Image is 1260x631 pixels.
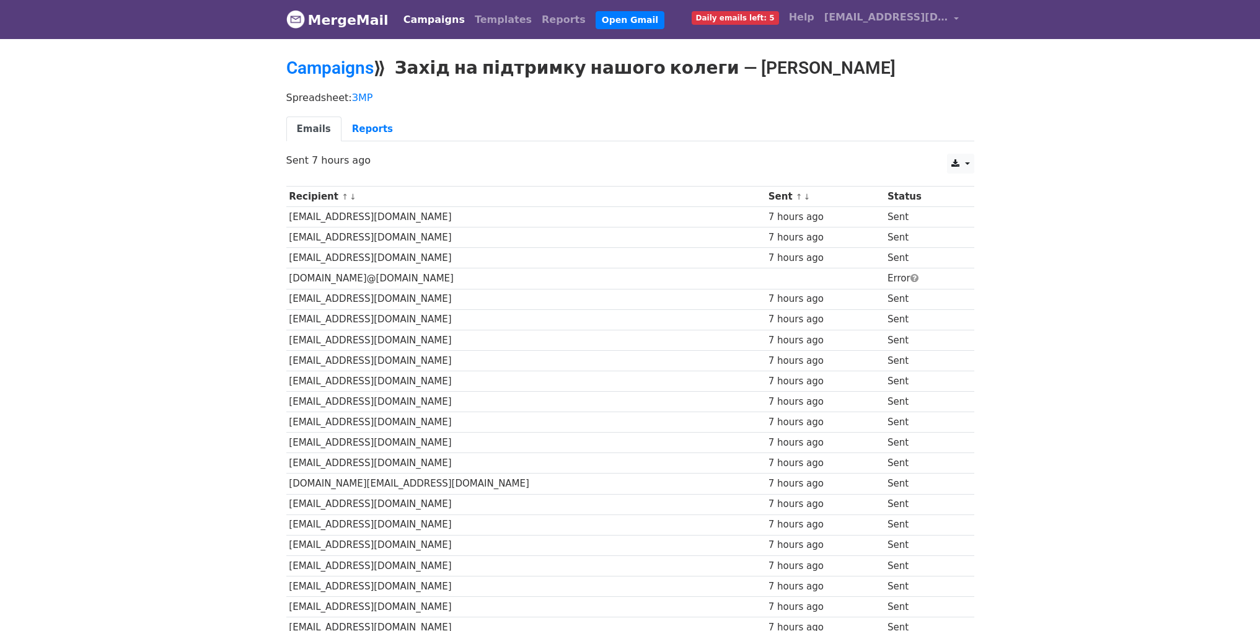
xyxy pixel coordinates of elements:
th: Status [884,187,963,207]
div: 7 hours ago [769,456,882,470]
td: [EMAIL_ADDRESS][DOMAIN_NAME] [286,514,765,535]
a: Daily emails left: 5 [687,5,784,30]
td: [EMAIL_ADDRESS][DOMAIN_NAME] [286,330,765,350]
div: 7 hours ago [769,436,882,450]
span: [EMAIL_ADDRESS][DOMAIN_NAME] [824,10,948,25]
a: MergeMail [286,7,389,33]
td: Sent [884,392,963,412]
td: [EMAIL_ADDRESS][DOMAIN_NAME] [286,596,765,617]
a: ↑ [796,192,803,201]
td: Sent [884,596,963,617]
div: 7 hours ago [769,415,882,430]
td: [EMAIL_ADDRESS][DOMAIN_NAME] [286,227,765,248]
div: 7 hours ago [769,231,882,245]
th: Sent [765,187,884,207]
td: [EMAIL_ADDRESS][DOMAIN_NAME] [286,555,765,576]
p: Spreadsheet: [286,91,974,104]
a: Help [784,5,819,30]
a: Templates [470,7,537,32]
td: [DOMAIN_NAME][EMAIL_ADDRESS][DOMAIN_NAME] [286,474,765,494]
div: 7 hours ago [769,497,882,511]
td: [EMAIL_ADDRESS][DOMAIN_NAME] [286,248,765,268]
td: [EMAIL_ADDRESS][DOMAIN_NAME] [286,309,765,330]
a: Emails [286,117,341,142]
div: 7 hours ago [769,374,882,389]
td: Sent [884,494,963,514]
td: Sent [884,453,963,474]
td: Sent [884,555,963,576]
td: [EMAIL_ADDRESS][DOMAIN_NAME] [286,289,765,309]
img: MergeMail logo [286,10,305,29]
td: Sent [884,227,963,248]
a: Campaigns [399,7,470,32]
div: 7 hours ago [769,251,882,265]
td: [EMAIL_ADDRESS][DOMAIN_NAME] [286,535,765,555]
a: ↓ [350,192,356,201]
a: [EMAIL_ADDRESS][DOMAIN_NAME] [819,5,964,34]
td: Sent [884,350,963,371]
td: [EMAIL_ADDRESS][DOMAIN_NAME] [286,494,765,514]
a: Reports [341,117,403,142]
div: 7 hours ago [769,580,882,594]
td: [EMAIL_ADDRESS][DOMAIN_NAME] [286,576,765,596]
div: 7 hours ago [769,600,882,614]
td: Sent [884,371,963,391]
a: ЗМР [352,92,373,104]
a: ↓ [804,192,811,201]
h2: ⟫ Захід на підтримку нашого колеги — [PERSON_NAME] [286,58,974,79]
div: 7 hours ago [769,333,882,348]
td: Sent [884,514,963,535]
td: Sent [884,289,963,309]
td: [EMAIL_ADDRESS][DOMAIN_NAME] [286,412,765,433]
th: Recipient [286,187,765,207]
a: ↑ [341,192,348,201]
td: Sent [884,412,963,433]
td: Sent [884,309,963,330]
td: [EMAIL_ADDRESS][DOMAIN_NAME] [286,433,765,453]
td: Sent [884,474,963,494]
td: Sent [884,330,963,350]
td: Error [884,268,963,289]
td: Sent [884,207,963,227]
div: 7 hours ago [769,354,882,368]
td: [EMAIL_ADDRESS][DOMAIN_NAME] [286,392,765,412]
td: Sent [884,433,963,453]
td: Sent [884,576,963,596]
td: [DOMAIN_NAME]@[DOMAIN_NAME] [286,268,765,289]
div: 7 hours ago [769,395,882,409]
td: [EMAIL_ADDRESS][DOMAIN_NAME] [286,350,765,371]
div: 7 hours ago [769,210,882,224]
div: 7 hours ago [769,292,882,306]
a: Open Gmail [596,11,664,29]
td: [EMAIL_ADDRESS][DOMAIN_NAME] [286,453,765,474]
td: Sent [884,535,963,555]
span: Daily emails left: 5 [692,11,779,25]
td: [EMAIL_ADDRESS][DOMAIN_NAME] [286,207,765,227]
div: 7 hours ago [769,559,882,573]
p: Sent 7 hours ago [286,154,974,167]
div: 7 hours ago [769,477,882,491]
a: Campaigns [286,58,374,78]
div: 7 hours ago [769,312,882,327]
td: [EMAIL_ADDRESS][DOMAIN_NAME] [286,371,765,391]
div: 7 hours ago [769,518,882,532]
div: 7 hours ago [769,538,882,552]
a: Reports [537,7,591,32]
td: Sent [884,248,963,268]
